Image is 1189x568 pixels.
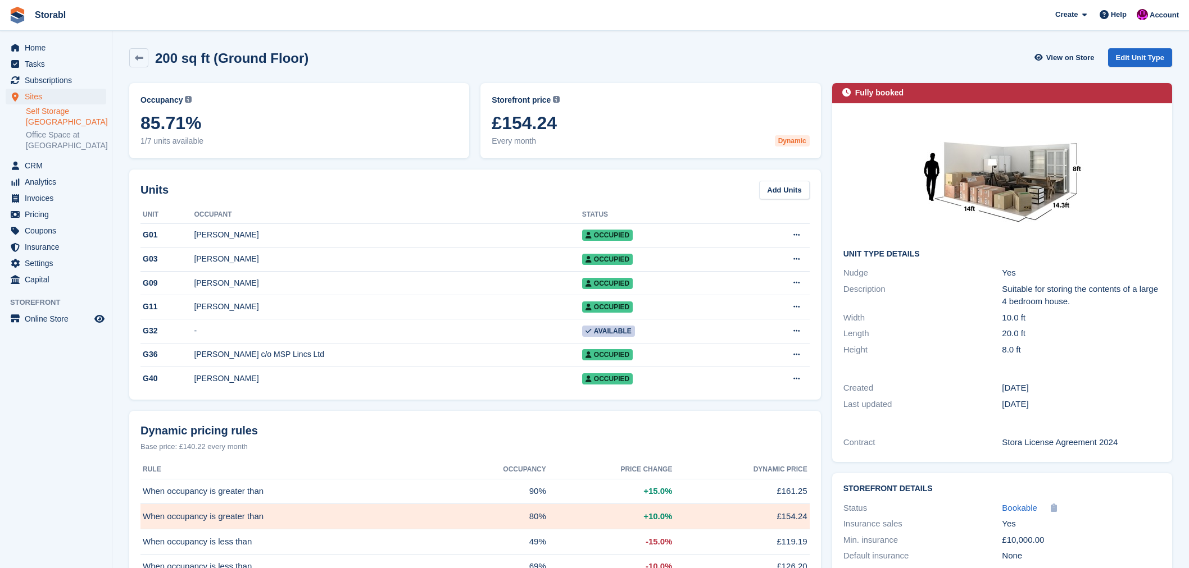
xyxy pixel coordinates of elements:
span: Sites [25,89,92,104]
div: 10.0 ft [1002,312,1161,324]
img: stora-icon-8386f47178a22dfd0bd8f6a31ec36ba5ce8667c1dd55bd0f319d3a0aa187defe.svg [9,7,26,24]
td: When occupancy is greater than [140,504,441,529]
div: [PERSON_NAME] [194,277,582,289]
div: Fully booked [855,87,904,99]
span: Dynamic price [754,464,807,474]
span: Subscriptions [25,72,92,88]
span: 1/7 units available [140,135,458,147]
div: Default insurance [843,549,1002,562]
span: 80% [529,510,546,523]
div: Length [843,327,1002,340]
div: Insurance sales [843,517,1002,530]
span: Settings [25,255,92,271]
div: [PERSON_NAME] [194,253,582,265]
th: Occupant [194,206,582,224]
span: 85.71% [140,113,458,133]
div: None [1002,549,1161,562]
a: menu [6,72,106,88]
span: Storefront [10,297,112,308]
span: £154.24 [492,113,809,133]
a: Self Storage [GEOGRAPHIC_DATA] [26,106,106,127]
span: Storefront price [492,94,551,106]
div: [DATE] [1002,398,1161,411]
div: Stora License Agreement 2024 [1002,436,1161,449]
span: Occupied [582,373,633,384]
div: [PERSON_NAME] [194,301,582,313]
div: Yes [1002,517,1161,530]
div: [PERSON_NAME] [194,373,582,384]
a: menu [6,158,106,173]
div: Status [843,502,1002,515]
div: Nudge [843,267,1002,280]
div: Dynamic [775,135,810,146]
span: Insurance [25,239,92,255]
div: Yes [1002,267,1161,280]
span: Home [25,40,92,56]
div: Width [843,312,1002,324]
h2: Storefront Details [843,484,1161,493]
span: +15.0% [643,485,672,498]
div: G03 [140,253,194,265]
div: G36 [140,349,194,360]
div: Description [843,283,1002,308]
span: £161.25 [777,485,807,498]
a: menu [6,56,106,72]
a: Add Units [759,181,809,199]
div: Min. insurance [843,534,1002,547]
span: Invoices [25,190,92,206]
span: 90% [529,485,546,498]
a: Storabl [30,6,70,24]
span: Occupied [582,254,633,265]
div: Contract [843,436,1002,449]
a: menu [6,174,106,190]
span: £154.24 [777,510,807,523]
div: 8.0 ft [1002,343,1161,356]
th: Rule [140,461,441,479]
a: menu [6,255,106,271]
div: G09 [140,277,194,289]
div: G01 [140,229,194,241]
a: menu [6,223,106,239]
th: Status [582,206,739,224]
span: Occupancy [503,464,546,474]
span: Tasks [25,56,92,72]
span: -15.0% [646,535,673,548]
td: When occupancy is greater than [140,479,441,504]
a: menu [6,239,106,255]
span: Occupied [582,230,633,241]
span: Price change [620,464,672,474]
span: Occupancy [140,94,183,106]
div: G11 [140,301,194,313]
td: - [194,319,582,343]
a: menu [6,207,106,222]
span: CRM [25,158,92,173]
div: [PERSON_NAME] [194,229,582,241]
span: 49% [529,535,546,548]
span: Account [1150,10,1179,21]
span: Pricing [25,207,92,222]
div: [DATE] [1002,382,1161,395]
div: Height [843,343,1002,356]
div: Created [843,382,1002,395]
div: Suitable for storing the contents of a large 4 bedroom house. [1002,283,1161,308]
span: Capital [25,272,92,287]
span: +10.0% [643,510,672,523]
div: [PERSON_NAME] c/o MSP Lincs Ltd [194,349,582,360]
h2: Unit Type details [843,250,1161,259]
span: Occupied [582,349,633,360]
span: Coupons [25,223,92,239]
span: Analytics [25,174,92,190]
a: Preview store [93,312,106,326]
a: Office Space at [GEOGRAPHIC_DATA] [26,130,106,151]
span: View on Store [1046,52,1095,63]
a: menu [6,190,106,206]
div: G40 [140,373,194,384]
div: Last updated [843,398,1002,411]
span: Occupied [582,301,633,313]
td: When occupancy is less than [140,529,441,555]
span: Help [1111,9,1127,20]
img: icon-info-grey-7440780725fd019a000dd9b08b2336e03edf1995a4989e88bcd33f0948082b44.svg [553,96,560,103]
div: G32 [140,325,194,337]
a: menu [6,272,106,287]
span: Create [1055,9,1078,20]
